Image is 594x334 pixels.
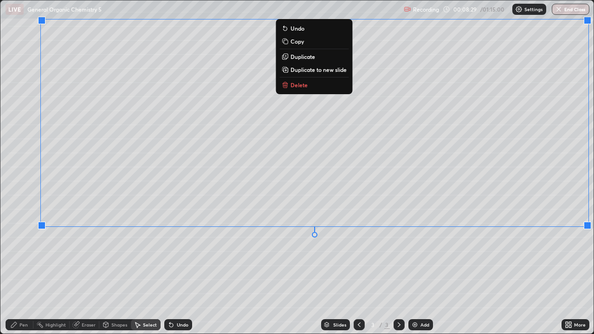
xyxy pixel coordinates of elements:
img: end-class-cross [555,6,562,13]
button: Duplicate [279,51,349,62]
div: More [574,322,586,327]
p: Settings [524,7,542,12]
img: add-slide-button [411,321,419,328]
button: Copy [279,36,349,47]
p: General Organic Chemistry 5 [27,6,102,13]
div: Highlight [45,322,66,327]
img: class-settings-icons [515,6,523,13]
div: Pen [19,322,28,327]
div: Slides [333,322,346,327]
p: Copy [291,38,304,45]
p: LIVE [8,6,21,13]
div: Eraser [82,322,96,327]
div: Add [420,322,429,327]
p: Delete [291,81,308,89]
div: Shapes [111,322,127,327]
p: Duplicate [291,53,315,60]
div: 3 [384,321,390,329]
p: Undo [291,25,304,32]
p: Duplicate to new slide [291,66,347,73]
p: Recording [413,6,439,13]
button: Duplicate to new slide [279,64,349,75]
div: Select [143,322,157,327]
div: / [380,322,382,328]
div: Undo [177,322,188,327]
button: Delete [279,79,349,90]
button: End Class [552,4,589,15]
div: 3 [368,322,378,328]
button: Undo [279,23,349,34]
img: recording.375f2c34.svg [404,6,411,13]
